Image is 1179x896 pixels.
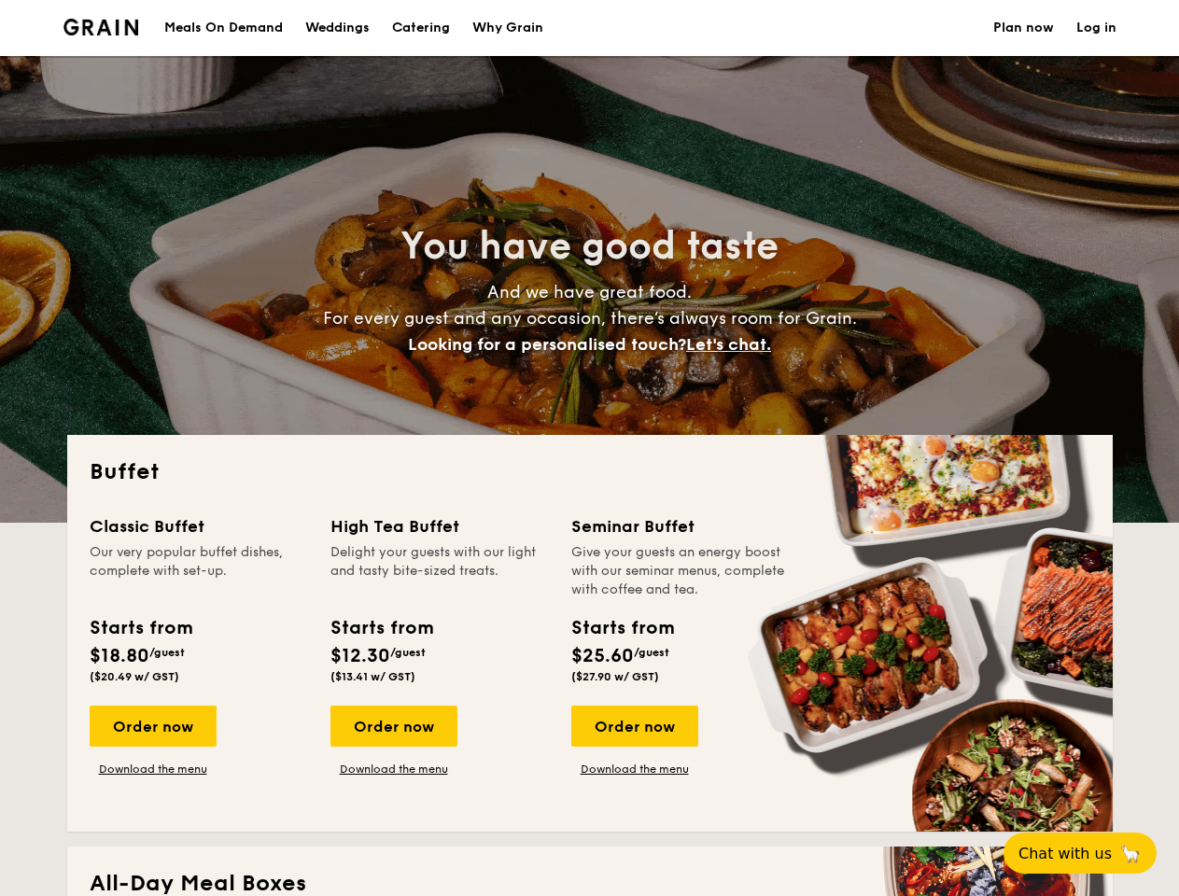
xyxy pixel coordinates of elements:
span: You have good taste [400,224,779,269]
span: $25.60 [571,645,634,667]
a: Download the menu [571,762,698,777]
div: Delight your guests with our light and tasty bite-sized treats. [330,543,549,599]
a: Download the menu [90,762,217,777]
span: ($13.41 w/ GST) [330,670,415,683]
span: ($20.49 w/ GST) [90,670,179,683]
button: Chat with us🦙 [1004,833,1157,874]
div: Starts from [571,614,673,642]
div: Order now [571,706,698,747]
span: Let's chat. [686,334,771,355]
div: Give your guests an energy boost with our seminar menus, complete with coffee and tea. [571,543,790,599]
span: /guest [634,646,669,659]
div: Our very popular buffet dishes, complete with set-up. [90,543,308,599]
a: Logotype [63,19,139,35]
span: /guest [149,646,185,659]
div: Classic Buffet [90,513,308,539]
div: Order now [330,706,457,747]
span: ($27.90 w/ GST) [571,670,659,683]
h2: Buffet [90,457,1090,487]
div: Seminar Buffet [571,513,790,539]
a: Download the menu [330,762,457,777]
span: 🦙 [1119,843,1142,864]
span: Chat with us [1018,845,1112,862]
div: Order now [90,706,217,747]
div: Starts from [90,614,191,642]
div: High Tea Buffet [330,513,549,539]
img: Grain [63,19,139,35]
span: And we have great food. For every guest and any occasion, there’s always room for Grain. [323,282,857,355]
div: Starts from [330,614,432,642]
span: /guest [390,646,426,659]
span: $12.30 [330,645,390,667]
span: Looking for a personalised touch? [408,334,686,355]
span: $18.80 [90,645,149,667]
